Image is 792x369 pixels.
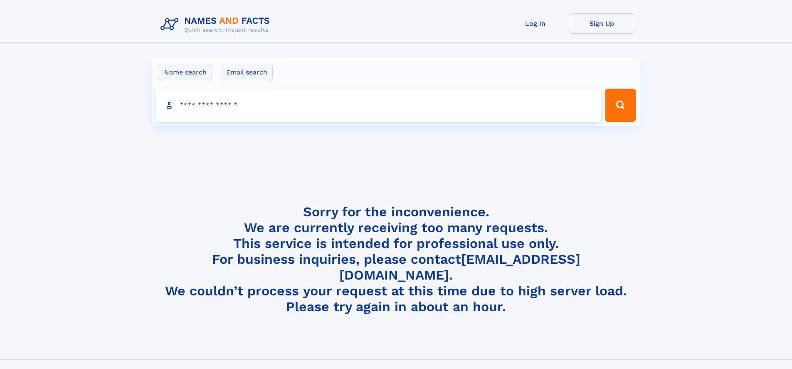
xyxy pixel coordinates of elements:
[339,251,580,283] a: [EMAIL_ADDRESS][DOMAIN_NAME]
[221,64,273,81] label: Email search
[159,64,212,81] label: Name search
[157,13,277,36] img: Logo Names and Facts
[157,204,635,315] h4: Sorry for the inconvenience. We are currently receiving too many requests. This service is intend...
[569,13,635,34] a: Sign Up
[156,89,602,122] input: search input
[605,89,636,122] button: Search Button
[502,13,569,34] a: Log In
